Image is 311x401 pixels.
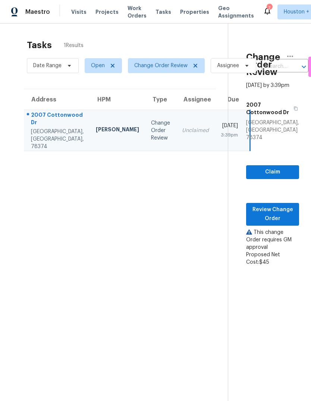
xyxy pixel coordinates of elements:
span: Assignee [217,62,239,69]
div: [DATE] [221,122,238,131]
div: 7 [267,4,272,12]
div: [DATE] by 3:39pm [246,82,289,89]
h5: 2007 Cottonwood Dr [246,101,289,116]
span: Geo Assignments [218,4,254,19]
th: Type [145,89,176,110]
span: Projects [95,8,119,16]
div: This change Order requires GM approval [246,229,299,251]
h2: Change Order Review [246,53,281,76]
div: Change Order Review [151,119,170,142]
button: Review Change Order [246,203,299,226]
div: [PERSON_NAME] [96,126,139,135]
div: Unclaimed [182,127,209,134]
span: Visits [71,8,87,16]
div: [GEOGRAPHIC_DATA], [GEOGRAPHIC_DATA], 78374 [31,128,84,150]
span: Maestro [25,8,50,16]
span: Work Orders [128,4,147,19]
button: Copy Address [289,98,299,119]
th: Assignee [176,89,215,110]
div: Proposed Net Cost: $45 [246,251,299,266]
span: Change Order Review [134,62,188,69]
th: Address [24,89,90,110]
div: 2007 Cottonwood Dr [31,111,84,128]
div: 3:39pm [221,131,238,139]
span: Date Range [33,62,62,69]
span: Tasks [155,9,171,15]
th: HPM [90,89,145,110]
span: Properties [180,8,209,16]
button: Claim [246,165,299,179]
span: 1 Results [64,42,84,49]
button: Open [299,62,309,72]
span: Review Change Order [252,205,293,223]
span: Claim [252,167,293,177]
th: Due [215,89,250,110]
h2: Tasks [27,41,52,49]
div: [GEOGRAPHIC_DATA], [GEOGRAPHIC_DATA] 78374 [246,119,299,141]
input: Search by address [262,61,288,72]
span: Open [91,62,105,69]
